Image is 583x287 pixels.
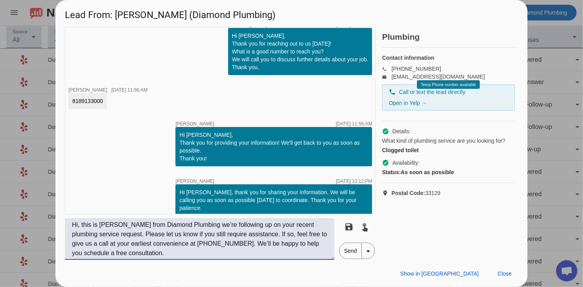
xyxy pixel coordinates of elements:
span: Details: [392,127,411,135]
h2: Plumbing [382,33,518,41]
strong: Postal Code: [391,190,425,196]
span: Close [498,270,512,277]
div: Hi [PERSON_NAME], Thank you for providing your information! We'll get back to you as soon as poss... [179,131,368,162]
span: Call or text the lead directly [399,88,465,96]
div: [DATE] 11:56:AM [336,121,372,126]
a: [PHONE_NUMBER] [391,66,441,72]
span: 33129 [391,189,441,197]
span: [PERSON_NAME] [175,179,214,184]
span: [PERSON_NAME] [175,121,214,126]
mat-icon: email [382,75,391,79]
span: Availability: [392,159,420,167]
div: Hi [PERSON_NAME], thank you for sharing your information. We will be calling you as soon as possi... [179,188,368,212]
mat-icon: check_circle [382,159,389,166]
mat-icon: phone [382,67,391,71]
span: [PERSON_NAME] [68,87,107,93]
div: [DATE] 12:12:PM [336,179,372,184]
h4: Contact information [382,54,515,62]
div: Hi [PERSON_NAME], Thank you for reaching out to us [DATE]! What is a good number to reach you? We... [232,32,369,71]
mat-icon: touch_app [360,222,370,232]
div: As soon as possible [382,168,515,176]
mat-icon: location_on [382,190,391,196]
a: Open in Yelp → [389,100,427,106]
mat-icon: save [345,222,354,232]
strong: Status: [382,169,400,175]
mat-icon: arrow_drop_down [363,247,373,256]
span: Send [339,243,362,259]
span: What kind of plumbing service are you looking for? [382,137,506,145]
div: 8189133000 [72,97,103,105]
div: Clogged toilet [382,146,515,154]
mat-icon: check_circle [382,128,389,135]
span: Show in [GEOGRAPHIC_DATA] [400,270,479,277]
a: [EMAIL_ADDRESS][DOMAIN_NAME] [391,74,485,80]
div: [DATE] 11:56:AM [111,88,148,92]
mat-icon: phone [389,88,396,96]
span: [PERSON_NAME] [228,22,267,27]
div: [DATE] 11:55:AM [336,22,372,27]
button: Close [491,267,518,281]
button: Show in [GEOGRAPHIC_DATA] [394,267,485,281]
span: Temp Phone number available [421,83,476,87]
